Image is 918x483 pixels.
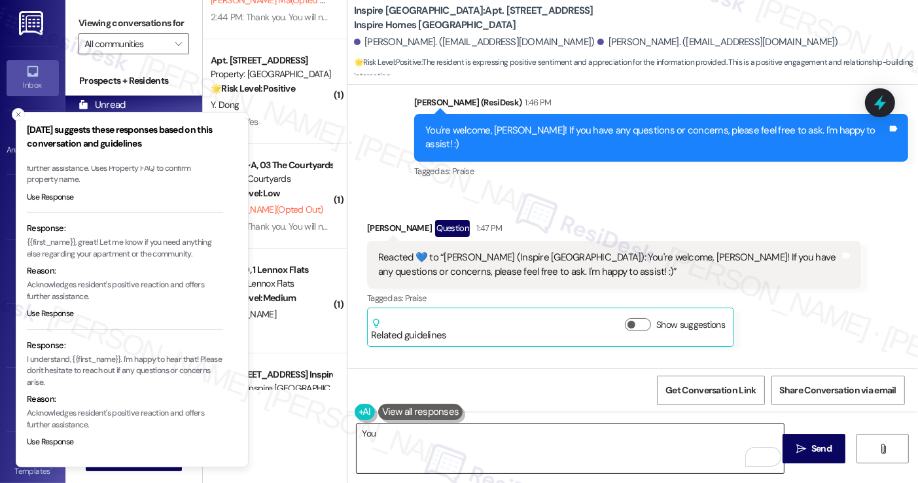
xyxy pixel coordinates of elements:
[211,204,323,215] span: [PERSON_NAME] (Opted Out)
[27,393,223,406] div: Reason:
[354,56,918,84] span: : The resident is expressing positive sentiment and appreciation for the information provided. Th...
[354,35,595,49] div: [PERSON_NAME]. ([EMAIL_ADDRESS][DOMAIN_NAME])
[597,35,838,49] div: [PERSON_NAME]. ([EMAIL_ADDRESS][DOMAIN_NAME])
[878,444,888,454] i: 
[27,192,74,204] button: Use Response
[7,317,59,353] a: Buildings
[27,408,223,431] p: Acknowledges resident's positive reaction and offers further assistance.
[211,263,332,277] div: Apt. 1800, 1 Lennox Flats
[175,39,182,49] i: 
[473,221,502,235] div: 1:47 PM
[7,253,59,289] a: Insights •
[12,108,25,121] button: Close toast
[371,318,447,342] div: Related guidelines
[665,384,756,397] span: Get Conversation Link
[27,123,223,151] h3: [DATE] suggests these responses based on this conversation and guidelines
[211,11,831,23] div: 2:44 PM: Thank you. You will no longer receive texts from this thread. Please reply with 'UNSTOP'...
[7,382,59,418] a: Leads
[414,162,908,181] div: Tagged as:
[211,82,295,94] strong: 🌟 Risk Level: Positive
[656,318,725,332] label: Show suggestions
[452,166,474,177] span: Praise
[27,222,223,235] div: Response:
[7,189,59,224] a: Site Visit •
[354,4,616,32] b: Inspire [GEOGRAPHIC_DATA]: Apt. [STREET_ADDRESS] Inspire Homes [GEOGRAPHIC_DATA]
[357,424,783,473] textarea: To enrich screen reader interactions, please activate Accessibility in Grammarly extension settings
[211,67,332,81] div: Property: [GEOGRAPHIC_DATA]
[27,151,223,186] p: Acknowledges resident's positive reaction and offers further assistance. Uses Property FAQ to con...
[378,251,840,279] div: Reacted 💙 to “[PERSON_NAME] (Inspire [GEOGRAPHIC_DATA]): You're welcome, [PERSON_NAME]! If you ha...
[211,308,276,320] span: [PERSON_NAME]
[211,277,332,291] div: Property: Lennox Flats
[435,220,470,236] div: Question
[657,376,764,405] button: Get Conversation Link
[780,384,896,397] span: Share Conversation via email
[27,279,223,302] p: Acknowledges resident's positive reaction and offers further assistance.
[50,465,52,474] span: •
[354,57,421,67] strong: 🌟 Risk Level: Positive
[796,444,806,454] i: 
[211,99,239,111] span: Y. Dong
[367,220,861,241] div: [PERSON_NAME]
[211,54,332,67] div: Apt. [STREET_ADDRESS]
[211,187,280,199] strong: 💡 Risk Level: Low
[211,172,332,186] div: Property: Courtyards
[27,308,74,320] button: Use Response
[811,442,832,456] span: Send
[19,11,46,35] img: ResiDesk Logo
[405,293,427,304] span: Praise
[27,354,223,389] p: I understand, {{first_name}}. I'm happy to hear that! Please don't hesitate to reach out if any q...
[367,289,861,308] div: Tagged as:
[27,437,74,448] button: Use Response
[522,96,552,109] div: 1:46 PM
[27,237,223,260] p: {{first_name}}, great! Let me know if you need anything else regarding your apartment or the comm...
[211,116,258,128] div: 2:43 PM: Yes
[7,446,59,482] a: Templates •
[27,339,223,352] div: Response:
[65,74,202,88] div: Prospects + Residents
[79,13,189,33] label: Viewing conversations for
[771,376,905,405] button: Share Conversation via email
[211,368,332,382] div: Apt. [STREET_ADDRESS] Inspire Homes [GEOGRAPHIC_DATA]
[211,292,296,304] strong: 🔧 Risk Level: Medium
[7,60,59,96] a: Inbox
[414,96,908,114] div: [PERSON_NAME] (ResiDesk)
[425,124,887,152] div: You're welcome, [PERSON_NAME]! If you have any questions or concerns, please feel free to ask. I'...
[27,264,223,277] div: Reason:
[211,158,332,172] div: Apt. 304~A, 03 The Courtyards Apartments
[783,434,846,463] button: Send
[211,382,332,395] div: Property: Inspire [GEOGRAPHIC_DATA]
[84,33,168,54] input: All communities
[79,98,126,112] div: Unread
